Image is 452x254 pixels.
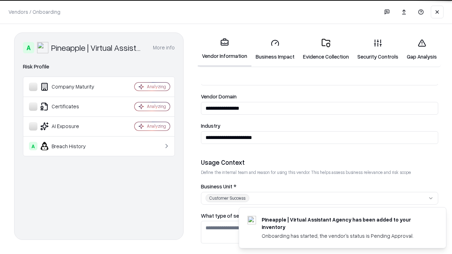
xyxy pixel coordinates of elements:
[248,216,256,224] img: trypineapple.com
[251,33,299,66] a: Business Impact
[51,42,144,53] div: Pineapple | Virtual Assistant Agency
[206,194,249,202] div: Customer Success
[29,83,113,91] div: Company Maturity
[262,232,429,240] div: Onboarding has started, the vendor's status is Pending Approval.
[201,158,438,167] div: Usage Context
[353,33,403,66] a: Security Controls
[201,123,438,128] label: Industry
[201,184,438,189] label: Business Unit *
[29,142,37,150] div: A
[147,84,166,90] div: Analyzing
[299,33,353,66] a: Evidence Collection
[262,216,429,231] div: Pineapple | Virtual Assistant Agency has been added to your inventory
[201,192,438,205] button: Customer Success
[153,41,175,54] button: More info
[37,42,48,53] img: Pineapple | Virtual Assistant Agency
[23,62,175,71] div: Risk Profile
[201,94,438,99] label: Vendor Domain
[29,122,113,131] div: AI Exposure
[201,169,438,175] p: Define the internal team and reason for using this vendor. This helps assess business relevance a...
[29,142,113,150] div: Breach History
[29,102,113,111] div: Certificates
[198,32,251,67] a: Vendor Information
[8,8,60,16] p: Vendors / Onboarding
[147,103,166,109] div: Analyzing
[147,123,166,129] div: Analyzing
[201,213,438,218] label: What type of service does the vendor provide? *
[23,42,34,53] div: A
[403,33,441,66] a: Gap Analysis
